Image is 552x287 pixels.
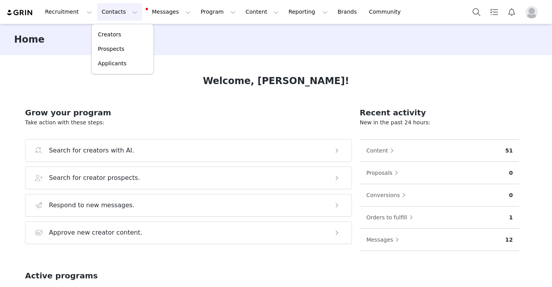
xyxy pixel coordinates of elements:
p: 1 [509,213,513,222]
button: Content [241,3,283,21]
button: Profile [521,6,546,18]
button: Search [468,3,485,21]
button: Program [196,3,240,21]
button: Content [366,144,398,157]
img: grin logo [6,9,34,16]
button: Respond to new messages. [25,194,352,217]
h3: Respond to new messages. [49,201,135,210]
button: Search for creators with AI. [25,139,352,162]
button: Contacts [97,3,142,21]
p: Take action with these steps: [25,118,352,127]
button: Notifications [503,3,520,21]
h2: Recent activity [360,107,519,118]
p: 0 [509,191,513,199]
p: 0 [509,169,513,177]
p: New in the past 24 hours: [360,118,519,127]
img: placeholder-profile.jpg [525,6,538,18]
h2: Active programs [25,270,98,282]
h3: Search for creator prospects. [49,173,140,183]
p: 51 [505,147,513,155]
button: Conversions [366,189,410,201]
h2: Grow your program [25,107,352,118]
p: Prospects [98,45,124,53]
h1: Welcome, [PERSON_NAME]! [203,74,349,88]
button: Approve new creator content. [25,221,352,244]
h3: Approve new creator content. [49,228,143,237]
button: Messages [143,3,195,21]
a: Tasks [485,3,503,21]
button: Proposals [366,167,402,179]
a: Brands [333,3,364,21]
p: 12 [505,236,513,244]
h3: Home [14,32,45,47]
button: Recruitment [40,3,97,21]
button: Orders to fulfill [366,211,417,224]
h3: Search for creators with AI. [49,146,134,155]
p: Creators [98,30,121,39]
button: Messages [366,233,403,246]
a: Community [364,3,409,21]
p: Applicants [98,59,126,68]
button: Search for creator prospects. [25,167,352,189]
button: Reporting [284,3,332,21]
